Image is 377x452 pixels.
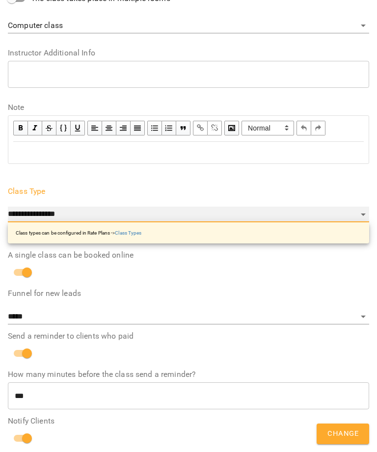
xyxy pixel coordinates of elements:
[8,49,369,57] label: Instructor Additional Info
[242,121,294,135] span: Normal
[176,121,190,135] button: Blockquote
[162,121,176,135] button: OL
[8,18,369,34] div: Computer class
[13,121,28,135] button: Bold
[147,121,162,135] button: UL
[8,371,369,378] label: How many minutes before the class send a reminder?
[327,427,358,440] span: Change
[115,230,141,236] a: Class Types
[8,104,369,111] label: Note
[16,229,141,237] p: Class types can be configured in Rate Plans ->
[8,251,369,259] label: A single class can be booked online
[193,121,208,135] button: Link
[56,121,71,135] button: Monospace
[8,187,369,195] label: Class Type
[9,142,368,163] div: Edit text
[8,290,369,297] label: Funnel for new leads
[71,121,85,135] button: Underline
[8,332,369,340] label: Send a reminder to clients who paid
[8,417,369,425] label: Notify Clients
[28,121,42,135] button: Italic
[131,121,145,135] button: Align Justify
[208,121,222,135] button: Remove Link
[317,424,369,444] button: Change
[116,121,131,135] button: Align Right
[296,121,311,135] button: Undo
[311,121,325,135] button: Redo
[42,121,56,135] button: Strikethrough
[224,121,239,135] button: Image
[102,121,116,135] button: Align Center
[87,121,102,135] button: Align Left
